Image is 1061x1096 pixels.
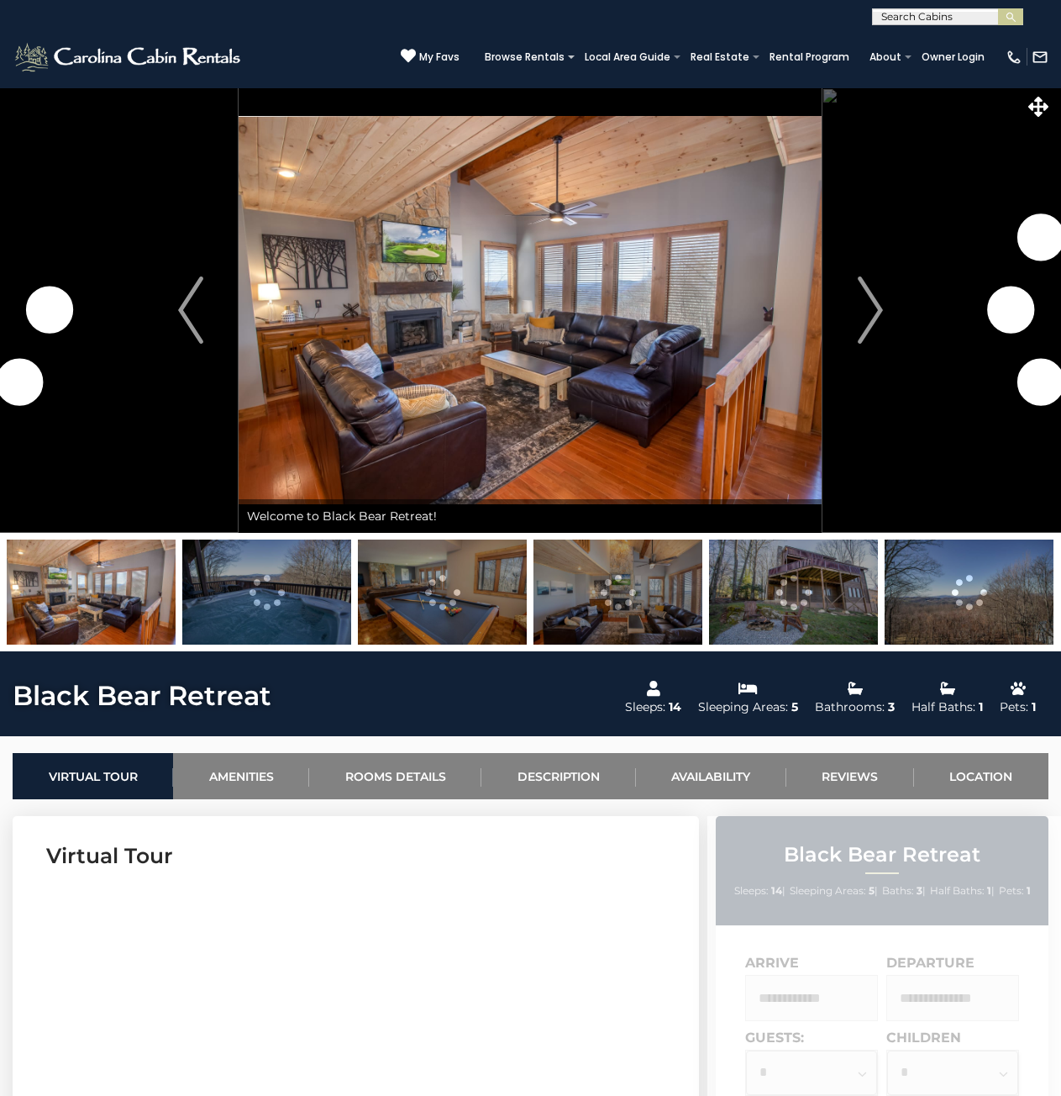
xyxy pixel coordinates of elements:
img: 163267468 [709,540,878,645]
img: mail-regular-white.png [1032,49,1048,66]
h3: Virtual Tour [46,841,665,871]
a: Availability [636,753,786,799]
a: About [861,45,910,69]
img: 163267467 [533,540,702,645]
a: Reviews [786,753,914,799]
img: 163267466 [7,540,176,645]
img: White-1-2.png [13,40,245,74]
span: My Favs [419,50,460,65]
a: Rental Program [761,45,858,69]
a: Browse Rentals [476,45,573,69]
a: Description [481,753,635,799]
a: Owner Login [913,45,993,69]
a: Real Estate [682,45,758,69]
a: Virtual Tour [13,753,173,799]
img: arrow [858,277,883,344]
button: Next [822,87,918,533]
a: Amenities [173,753,309,799]
a: Local Area Guide [576,45,679,69]
img: 163267469 [182,540,351,645]
div: Welcome to Black Bear Retreat! [239,499,822,533]
button: Previous [143,87,239,533]
a: Location [914,753,1048,799]
a: Rooms Details [309,753,481,799]
img: 163267505 [358,540,527,645]
img: 163267491 [885,540,1053,645]
img: phone-regular-white.png [1006,49,1022,66]
a: My Favs [401,48,460,66]
img: arrow [178,277,203,344]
